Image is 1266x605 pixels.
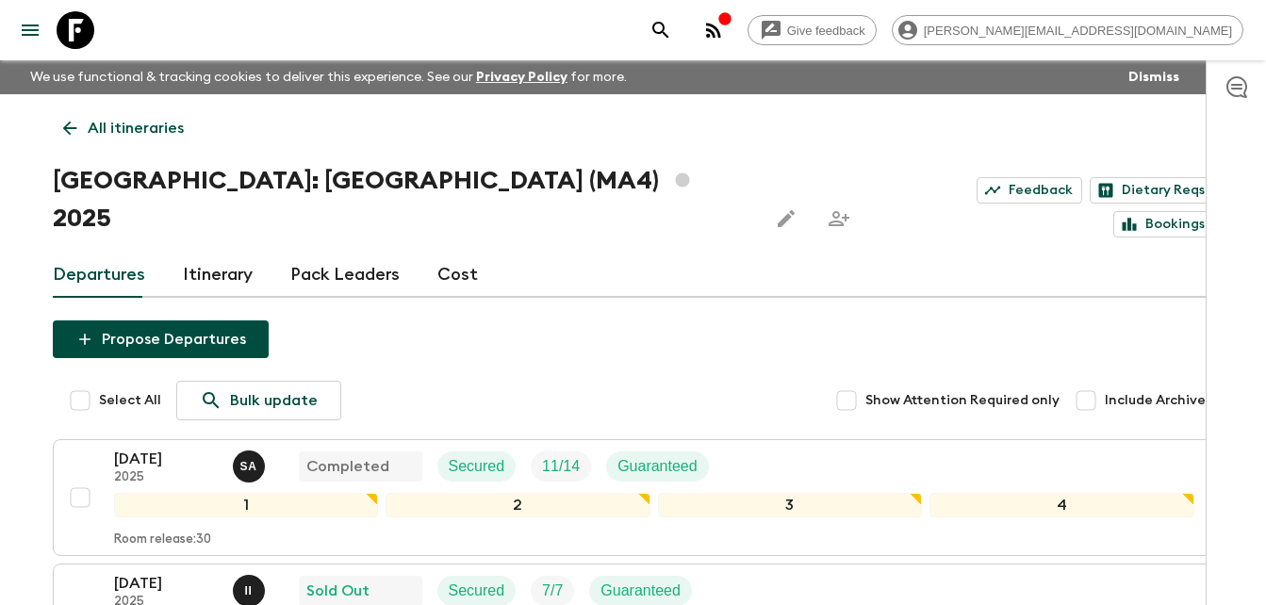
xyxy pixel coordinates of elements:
[476,71,567,84] a: Privacy Policy
[748,15,877,45] a: Give feedback
[53,109,194,147] a: All itineraries
[230,389,318,412] p: Bulk update
[183,253,253,298] a: Itinerary
[865,391,1060,410] span: Show Attention Required only
[929,493,1194,517] div: 4
[290,253,400,298] a: Pack Leaders
[437,451,517,482] div: Secured
[767,200,805,237] button: Edit this itinerary
[53,162,752,237] h1: [GEOGRAPHIC_DATA]: [GEOGRAPHIC_DATA] (MA4) 2025
[53,439,1214,556] button: [DATE]2025Samir AchahriCompletedSecuredTrip FillGuaranteed1234Room release:30
[617,455,698,478] p: Guaranteed
[820,200,858,237] span: Share this itinerary
[245,583,253,598] p: I I
[114,532,211,548] p: Room release: 30
[233,456,269,471] span: Samir Achahri
[306,455,389,478] p: Completed
[437,253,478,298] a: Cost
[977,177,1082,204] a: Feedback
[306,580,370,602] p: Sold Out
[913,24,1242,38] span: [PERSON_NAME][EMAIL_ADDRESS][DOMAIN_NAME]
[386,493,650,517] div: 2
[600,580,681,602] p: Guaranteed
[658,493,923,517] div: 3
[642,11,680,49] button: search adventures
[1124,64,1184,90] button: Dismiss
[114,572,218,595] p: [DATE]
[449,580,505,602] p: Secured
[542,580,563,602] p: 7 / 7
[23,60,634,94] p: We use functional & tracking cookies to deliver this experience. See our for more.
[53,253,145,298] a: Departures
[892,15,1243,45] div: [PERSON_NAME][EMAIL_ADDRESS][DOMAIN_NAME]
[1113,211,1214,237] a: Bookings
[233,580,269,596] span: Ismail Ingrioui
[53,320,269,358] button: Propose Departures
[114,470,218,485] p: 2025
[542,455,580,478] p: 11 / 14
[449,455,505,478] p: Secured
[114,448,218,470] p: [DATE]
[531,451,591,482] div: Trip Fill
[99,391,161,410] span: Select All
[777,24,876,38] span: Give feedback
[1090,177,1214,204] a: Dietary Reqs
[1105,391,1214,410] span: Include Archived
[11,11,49,49] button: menu
[114,493,379,517] div: 1
[88,117,184,139] p: All itineraries
[176,381,341,420] a: Bulk update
